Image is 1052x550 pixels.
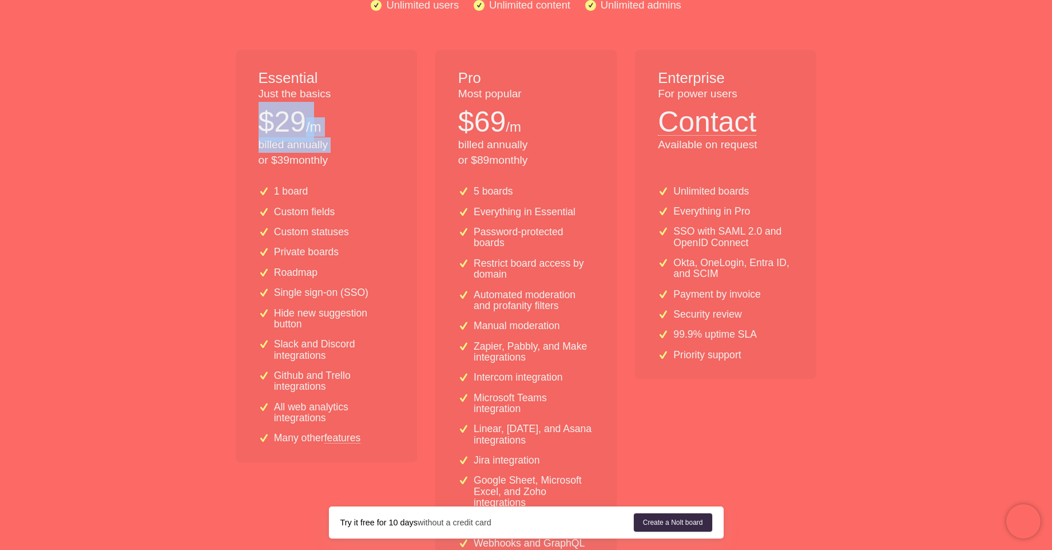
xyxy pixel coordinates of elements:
[324,433,361,443] a: features
[474,320,560,331] p: Manual moderation
[634,513,712,532] a: Create a Nolt board
[274,207,335,217] p: Custom fields
[458,68,594,89] h1: Pro
[274,308,394,330] p: Hide new suggestion button
[474,207,575,217] p: Everything in Essential
[458,102,506,142] p: $ 69
[274,267,317,278] p: Roadmap
[658,137,793,153] p: Available on request
[506,117,521,137] p: /m
[673,226,793,248] p: SSO with SAML 2.0 and OpenID Connect
[274,247,339,258] p: Private boards
[658,102,756,136] button: Contact
[259,86,394,102] p: Just the basics
[673,350,741,361] p: Priority support
[673,258,793,280] p: Okta, OneLogin, Entra ID, and SCIM
[673,309,741,320] p: Security review
[259,137,394,168] p: billed annually or $ 39 monthly
[474,186,513,197] p: 5 boards
[259,102,306,142] p: $ 29
[274,227,349,238] p: Custom statuses
[274,339,394,361] p: Slack and Discord integrations
[1006,504,1041,539] iframe: Chatra live chat
[474,455,539,466] p: Jira integration
[274,402,394,424] p: All web analytics integrations
[474,290,594,312] p: Automated moderation and profanity filters
[274,370,394,393] p: Github and Trello integrations
[474,424,594,446] p: Linear, [DATE], and Asana integrations
[458,137,594,168] p: billed annually or $ 89 monthly
[274,433,361,444] p: Many other
[474,227,594,249] p: Password-protected boards
[458,86,594,102] p: Most popular
[274,287,368,298] p: Single sign-on (SSO)
[673,206,750,217] p: Everything in Pro
[259,68,394,89] h1: Essential
[673,329,757,340] p: 99.9% uptime SLA
[673,186,749,197] p: Unlimited boards
[474,372,563,383] p: Intercom integration
[658,68,793,89] h1: Enterprise
[474,475,594,508] p: Google Sheet, Microsoft Excel, and Zoho integrations
[274,186,308,197] p: 1 board
[340,517,634,528] div: without a credit card
[673,289,761,300] p: Payment by invoice
[474,258,594,280] p: Restrict board access by domain
[474,341,594,363] p: Zapier, Pabbly, and Make integrations
[474,393,594,415] p: Microsoft Teams integration
[306,117,321,137] p: /m
[658,86,793,102] p: For power users
[340,518,418,527] strong: Try it free for 10 days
